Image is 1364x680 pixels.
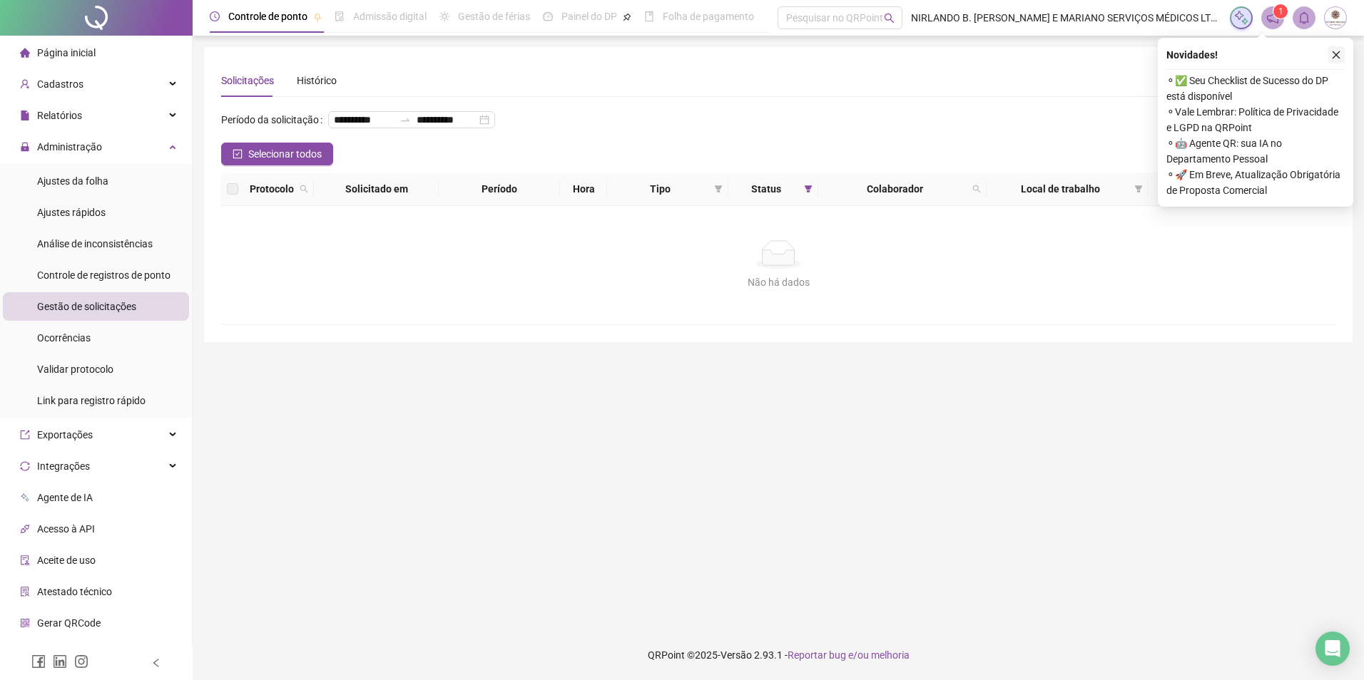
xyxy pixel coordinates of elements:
[458,11,530,22] span: Gestão de férias
[37,332,91,344] span: Ocorrências
[884,13,895,24] span: search
[20,524,30,534] span: api
[439,172,560,206] th: Período
[1166,104,1345,135] span: ⚬ Vale Lembrar: Política de Privacidade e LGPD na QRPoint
[20,618,30,628] span: qrcode
[801,178,815,200] span: filter
[297,73,337,88] div: Histórico
[221,143,333,165] button: Selecionar todos
[992,181,1129,197] span: Local de trabalho
[711,178,726,200] span: filter
[20,48,30,58] span: home
[335,11,345,21] span: file-done
[1131,178,1146,200] span: filter
[788,649,910,661] span: Reportar bug e/ou melhoria
[1315,632,1350,666] div: Open Intercom Messenger
[561,11,617,22] span: Painel do DP
[560,172,607,206] th: Hora
[250,181,294,197] span: Protocolo
[37,617,101,629] span: Gerar QRCode
[644,11,654,21] span: book
[1278,6,1283,16] span: 1
[221,108,328,131] label: Período da solicitação
[911,10,1221,26] span: NIRLANDO B. [PERSON_NAME] E MARIANO SERVIÇOS MÉDICOS LTDA
[300,185,308,193] span: search
[37,110,82,121] span: Relatórios
[37,429,93,441] span: Exportações
[238,274,1318,290] div: Não há dados
[623,13,631,21] span: pushpin
[37,523,95,535] span: Acesso à API
[543,11,553,21] span: dashboard
[714,185,723,193] span: filter
[313,13,322,21] span: pushpin
[37,238,153,249] span: Análise de inconsistências
[314,172,439,206] th: Solicitado em
[20,79,30,89] span: user-add
[37,492,93,503] span: Agente de IA
[1154,181,1330,197] div: Ações
[353,11,427,22] span: Admissão digital
[210,11,220,21] span: clock-circle
[1233,10,1249,26] img: sparkle-icon.fc2bf0ac1784a2077858766a79e2daf3.svg
[972,185,981,193] span: search
[1298,11,1310,24] span: bell
[1134,185,1143,193] span: filter
[663,11,754,22] span: Folha de pagamento
[1166,135,1345,167] span: ⚬ 🤖 Agente QR: sua IA no Departamento Pessoal
[439,11,449,21] span: sun
[151,658,161,668] span: left
[20,430,30,440] span: export
[734,181,798,197] span: Status
[37,395,146,406] span: Link para registro rápido
[37,460,90,472] span: Integrações
[20,461,30,471] span: sync
[399,114,411,125] span: to
[31,654,46,669] span: facebook
[613,181,708,197] span: Tipo
[221,73,274,88] div: Solicitações
[1331,50,1341,60] span: close
[969,178,984,200] span: search
[37,141,102,153] span: Administração
[37,207,106,218] span: Ajustes rápidos
[248,146,322,162] span: Selecionar todos
[1166,167,1345,198] span: ⚬ 🚀 Em Breve, Atualização Obrigatória de Proposta Comercial
[37,586,112,597] span: Atestado técnico
[37,364,113,375] span: Validar protocolo
[37,175,108,187] span: Ajustes da folha
[37,555,96,566] span: Aceite de uso
[53,654,67,669] span: linkedin
[228,11,307,22] span: Controle de ponto
[721,649,752,661] span: Versão
[399,114,411,125] span: swap-right
[37,269,170,281] span: Controle de registros de ponto
[37,301,136,312] span: Gestão de solicitações
[20,555,30,565] span: audit
[804,185,813,193] span: filter
[297,178,311,200] span: search
[1325,7,1346,29] img: 19775
[37,47,96,58] span: Página inicial
[1266,11,1279,24] span: notification
[1166,73,1345,104] span: ⚬ ✅ Seu Checklist de Sucesso do DP está disponível
[20,142,30,152] span: lock
[1166,47,1218,63] span: Novidades !
[74,654,88,669] span: instagram
[20,110,30,120] span: file
[20,587,30,597] span: solution
[824,181,967,197] span: Colaborador
[193,630,1364,680] footer: QRPoint © 2025 - 2.93.1 -
[233,149,243,159] span: check-square
[37,78,83,90] span: Cadastros
[1273,4,1288,19] sup: 1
